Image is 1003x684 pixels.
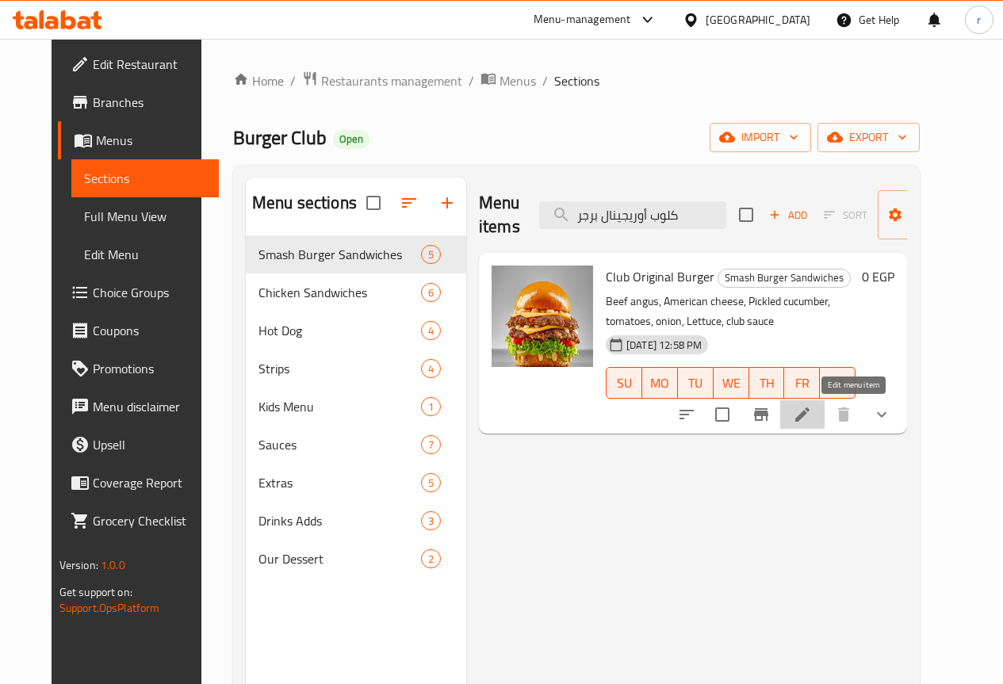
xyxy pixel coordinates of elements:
span: Burger Club [233,120,327,155]
span: 6 [422,285,440,300]
span: Coupons [93,321,206,340]
p: Beef angus, American cheese, Pickled cucumber, tomatoes, onion, Lettuce, club sauce [606,292,856,331]
a: Edit Menu [71,235,219,273]
span: Branches [93,93,206,112]
div: Extras [258,473,421,492]
button: Manage items [878,190,984,239]
span: SU [613,372,636,395]
button: TU [678,367,714,399]
span: Drinks Adds [258,511,421,530]
div: Hot Dog4 [246,311,466,350]
a: Coverage Report [58,464,219,502]
span: Promotions [93,359,206,378]
button: WE [714,367,749,399]
span: Our Dessert [258,549,421,568]
div: items [421,245,441,264]
button: FR [784,367,820,399]
span: export [830,128,907,147]
span: Full Menu View [84,207,206,226]
span: 7 [422,438,440,453]
div: Menu-management [534,10,631,29]
div: Hot Dog [258,321,421,340]
span: Menu disclaimer [93,397,206,416]
span: Get support on: [59,582,132,602]
div: items [421,473,441,492]
div: items [421,359,441,378]
h2: Menu sections [252,191,357,215]
span: 3 [422,514,440,529]
span: Add item [763,203,814,227]
a: Menu disclaimer [58,388,219,426]
div: items [421,435,441,454]
span: Upsell [93,435,206,454]
a: Grocery Checklist [58,502,219,540]
span: 4 [422,323,440,338]
span: Manage items [890,195,971,235]
a: Choice Groups [58,273,219,311]
span: TU [684,372,707,395]
button: Add [763,203,814,227]
div: Drinks Adds3 [246,502,466,540]
span: Coverage Report [93,473,206,492]
span: 5 [422,247,440,262]
span: Select to update [706,398,739,431]
span: [DATE] 12:58 PM [620,338,708,353]
button: Branch-specific-item [742,395,780,434]
span: import [722,128,798,147]
a: Sections [71,159,219,197]
nav: breadcrumb [233,71,920,91]
h2: Menu items [479,191,520,239]
div: Chicken Sandwiches6 [246,273,466,311]
span: Kids Menu [258,397,421,416]
button: TH [749,367,785,399]
span: Restaurants management [321,71,462,90]
div: Strips4 [246,350,466,388]
span: Choice Groups [93,283,206,302]
button: import [710,123,811,152]
a: Restaurants management [302,71,462,91]
a: Home [233,71,284,90]
button: show more [863,395,901,434]
h6: 0 EGP [862,266,894,288]
span: SA [826,372,849,395]
div: Smash Burger Sandwiches [258,245,421,264]
span: FR [791,372,814,395]
span: Edit Menu [84,245,206,264]
span: TH [756,372,779,395]
div: items [421,321,441,340]
div: Sauces7 [246,426,466,464]
span: Menus [500,71,536,90]
span: Chicken Sandwiches [258,283,421,302]
span: MO [649,372,672,395]
button: Add section [428,184,466,222]
span: Open [333,132,369,146]
a: Branches [58,83,219,121]
span: Sections [554,71,599,90]
span: Strips [258,359,421,378]
div: Kids Menu1 [246,388,466,426]
button: SU [606,367,642,399]
span: Menus [96,131,206,150]
span: Select section [729,198,763,231]
div: items [421,511,441,530]
span: WE [720,372,743,395]
input: search [539,201,726,229]
div: Smash Burger Sandwiches5 [246,235,466,273]
span: Sauces [258,435,421,454]
a: Edit Restaurant [58,45,219,83]
a: Promotions [58,350,219,388]
span: Sort sections [390,184,428,222]
span: 4 [422,361,440,376]
div: items [421,283,441,302]
span: Sections [84,169,206,188]
span: Smash Burger Sandwiches [718,269,850,287]
span: Select all sections [357,186,390,220]
span: Version: [59,555,98,575]
li: / [290,71,296,90]
div: items [421,549,441,568]
span: Club Original Burger [606,265,714,289]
